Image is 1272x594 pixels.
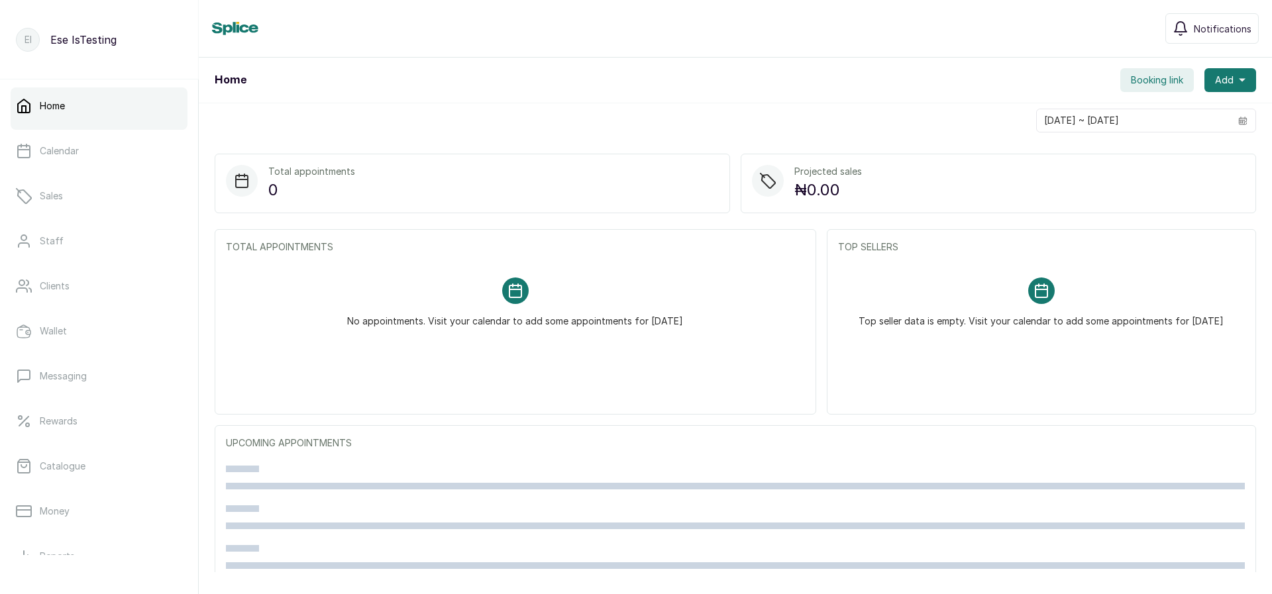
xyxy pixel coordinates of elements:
p: Projected sales [794,165,862,178]
a: Sales [11,177,187,215]
button: Notifications [1165,13,1259,44]
p: ₦0.00 [794,178,862,202]
p: Total appointments [268,165,355,178]
p: Rewards [40,415,78,428]
p: 0 [268,178,355,202]
p: EI [25,33,32,46]
a: Catalogue [11,448,187,485]
a: Rewards [11,403,187,440]
p: Wallet [40,324,67,338]
a: Staff [11,223,187,260]
a: Money [11,493,187,530]
p: Sales [40,189,63,203]
button: Booking link [1120,68,1194,92]
p: Reports [40,550,75,563]
a: Wallet [11,313,187,350]
span: Booking link [1131,74,1183,87]
a: Reports [11,538,187,575]
a: Calendar [11,132,187,170]
p: Ese IsTesting [50,32,117,48]
p: Top seller data is empty. Visit your calendar to add some appointments for [DATE] [859,304,1224,328]
p: Home [40,99,65,113]
p: Calendar [40,144,79,158]
input: Select date [1037,109,1230,132]
svg: calendar [1238,116,1247,125]
a: Home [11,87,187,124]
p: Catalogue [40,460,85,473]
p: TOP SELLERS [838,240,1245,254]
p: No appointments. Visit your calendar to add some appointments for [DATE] [347,304,683,328]
p: Clients [40,279,70,293]
h1: Home [215,72,246,88]
p: Staff [40,234,64,248]
p: Messaging [40,370,87,383]
a: Messaging [11,358,187,395]
p: UPCOMING APPOINTMENTS [226,436,1245,450]
span: Notifications [1194,22,1251,36]
p: TOTAL APPOINTMENTS [226,240,805,254]
a: Clients [11,268,187,305]
button: Add [1204,68,1256,92]
span: Add [1215,74,1234,87]
p: Money [40,505,70,518]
